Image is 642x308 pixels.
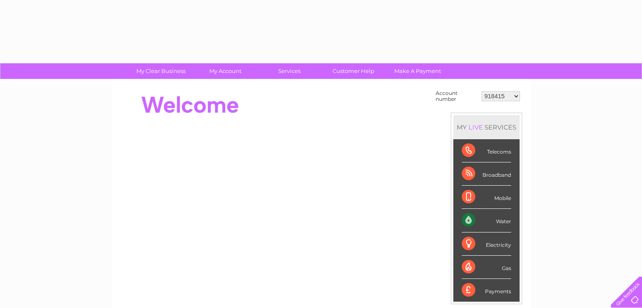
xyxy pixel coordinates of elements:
td: Account number [433,88,479,104]
div: Water [462,209,511,232]
div: Telecoms [462,139,511,162]
div: Gas [462,256,511,279]
div: Broadband [462,162,511,186]
a: My Account [190,63,260,79]
div: Payments [462,279,511,302]
div: Mobile [462,186,511,209]
a: Services [255,63,324,79]
div: LIVE [467,123,485,131]
a: My Clear Business [126,63,196,79]
a: Customer Help [319,63,388,79]
a: Make A Payment [383,63,452,79]
div: Electricity [462,232,511,256]
div: MY SERVICES [453,115,520,139]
